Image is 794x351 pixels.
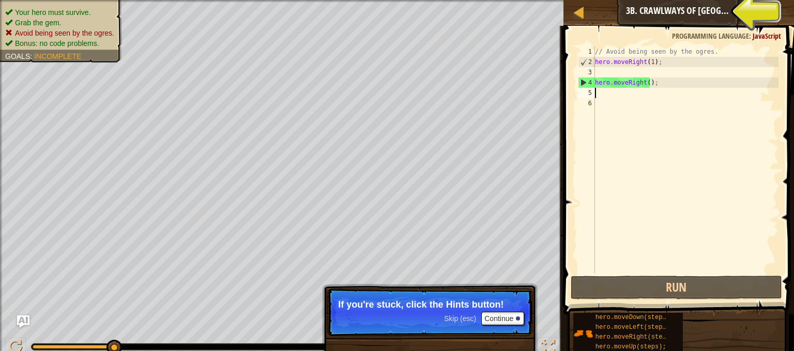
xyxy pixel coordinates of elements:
span: Goals [5,52,30,60]
button: Continue [481,312,524,325]
p: If you're stuck, click the Hints button! [338,299,522,310]
span: JavaScript [753,31,781,41]
button: Show game menu [763,2,789,26]
span: : [30,52,34,60]
li: Your hero must survive. [5,7,114,18]
div: 5 [578,88,595,98]
div: 1 [578,46,595,57]
button: Run [571,276,782,299]
li: Avoid being seen by the ogres. [5,28,114,38]
span: hero.moveDown(steps); [595,314,674,321]
button: Ask AI [703,2,730,21]
div: 4 [578,77,595,88]
span: Avoid being seen by the ogres. [15,29,114,37]
button: Ask AI [17,315,29,328]
div: 6 [578,98,595,108]
span: Grab the gem. [15,19,62,27]
span: Hints [736,6,753,15]
span: Skip (esc) [444,314,476,323]
span: Ask AI [708,6,725,15]
span: Bonus: no code problems. [15,39,99,47]
span: hero.moveRight(steps); [595,333,677,341]
li: Grab the gem. [5,18,114,28]
span: Your hero must survive. [15,8,91,17]
span: hero.moveLeft(steps); [595,324,674,331]
div: 3 [578,67,595,77]
span: Programming language [672,31,749,41]
div: 2 [578,57,595,67]
li: Bonus: no code problems. [5,38,114,49]
span: Incomplete [34,52,81,60]
img: portrait.png [573,324,593,343]
span: : [749,31,753,41]
span: hero.moveUp(steps); [595,343,666,350]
